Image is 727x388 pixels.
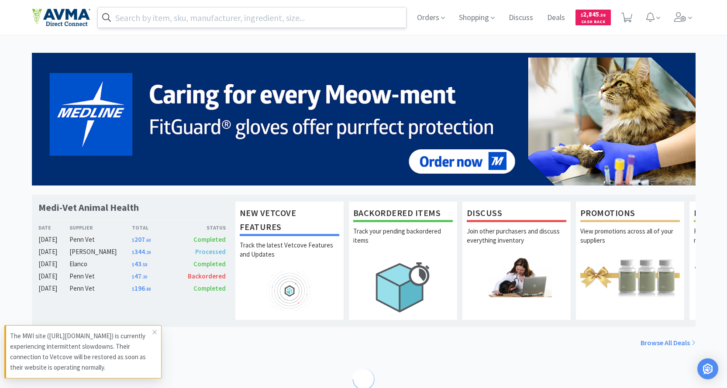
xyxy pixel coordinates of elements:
[575,6,611,29] a: $2,845.58Cash Back
[141,274,147,280] span: . 30
[132,223,179,232] div: Total
[697,358,718,379] div: Open Intercom Messenger
[505,14,537,22] a: Discuss
[193,260,226,268] span: Completed
[38,271,70,282] div: [DATE]
[544,14,569,22] a: Deals
[38,234,226,245] a: [DATE]Penn Vet$207.60Completed
[581,10,606,18] span: 2,845
[348,201,458,320] a: Backordered ItemsTrack your pending backordered items
[188,272,226,280] span: Backordered
[132,235,151,244] span: 207
[69,259,132,269] div: Elanco
[240,240,339,271] p: Track the latest Vetcove Features and Updates
[145,237,151,243] span: . 60
[195,247,226,256] span: Processed
[98,7,407,27] input: Search by item, sku, manufacturer, ingredient, size...
[581,20,606,25] span: Cash Back
[38,259,226,269] a: [DATE]Elanco$43.58Completed
[132,262,134,268] span: $
[132,247,151,256] span: 344
[38,234,70,245] div: [DATE]
[193,284,226,292] span: Completed
[132,237,134,243] span: $
[467,257,566,297] img: hero_discuss.png
[240,271,339,311] img: hero_feature_roadmap.png
[132,284,151,292] span: 196
[580,206,680,222] h1: Promotions
[69,234,132,245] div: Penn Vet
[580,257,680,297] img: hero_promotions.png
[38,247,70,257] div: [DATE]
[38,283,226,294] a: [DATE]Penn Vet$196.88Completed
[38,201,139,214] h1: Medi-Vet Animal Health
[69,247,132,257] div: [PERSON_NAME]
[235,201,344,320] a: New Vetcove FeaturesTrack the latest Vetcove Features and Updates
[179,223,226,232] div: Status
[132,250,134,255] span: $
[132,274,134,280] span: $
[38,247,226,257] a: [DATE][PERSON_NAME]$344.29Processed
[10,331,152,373] p: The MWI site ([URL][DOMAIN_NAME]) is currently experiencing intermittent slowdowns. Their connect...
[38,259,70,269] div: [DATE]
[467,227,566,257] p: Join other purchasers and discuss everything inventory
[132,286,134,292] span: $
[69,271,132,282] div: Penn Vet
[641,337,696,349] a: Browse All Deals
[599,12,606,18] span: . 58
[141,262,147,268] span: . 58
[467,206,566,222] h1: Discuss
[132,272,147,280] span: 47
[132,260,147,268] span: 43
[193,235,226,244] span: Completed
[575,201,685,320] a: PromotionsView promotions across all of your suppliers
[580,227,680,257] p: View promotions across all of your suppliers
[32,8,90,27] img: e4e33dab9f054f5782a47901c742baa9_102.png
[353,227,453,257] p: Track your pending backordered items
[69,223,132,232] div: Supplier
[145,250,151,255] span: . 29
[38,223,70,232] div: Date
[32,53,696,185] img: 5b85490d2c9a43ef9873369d65f5cc4c_481.png
[240,206,339,236] h1: New Vetcove Features
[581,12,583,18] span: $
[353,257,453,317] img: hero_backorders.png
[69,283,132,294] div: Penn Vet
[38,271,226,282] a: [DATE]Penn Vet$47.30Backordered
[145,286,151,292] span: . 88
[38,283,70,294] div: [DATE]
[462,201,571,320] a: DiscussJoin other purchasers and discuss everything inventory
[353,206,453,222] h1: Backordered Items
